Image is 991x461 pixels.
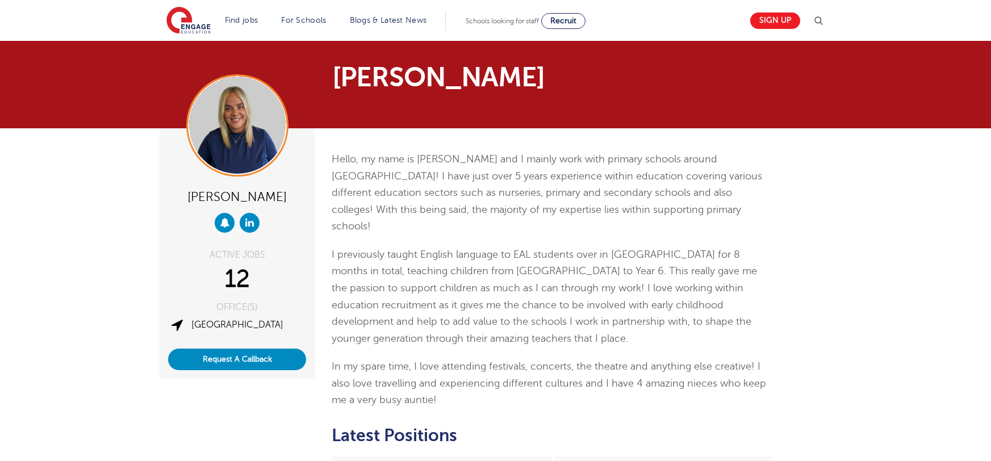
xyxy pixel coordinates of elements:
a: Recruit [541,13,586,29]
span: In my spare time, I love attending festivals, concerts, the theatre and anything else creative! I... [332,361,766,405]
a: Find jobs [225,16,258,24]
a: Sign up [750,12,800,29]
span: Recruit [550,16,576,25]
button: Request A Callback [168,349,306,370]
div: [PERSON_NAME] [168,185,306,207]
h1: [PERSON_NAME] [332,64,602,91]
div: OFFICE(S) [168,303,306,312]
div: ACTIVE JOBS [168,250,306,259]
a: Blogs & Latest News [350,16,427,24]
span: I previously taught English language to EAL students over in [GEOGRAPHIC_DATA] for 8 months in to... [332,249,757,344]
h2: Latest Positions [332,426,774,445]
span: Hello, my name is [PERSON_NAME] and I mainly work with primary schools around [GEOGRAPHIC_DATA]! ... [332,153,762,232]
a: [GEOGRAPHIC_DATA] [191,320,283,330]
span: Schools looking for staff [466,17,539,25]
img: Engage Education [166,7,211,35]
div: 12 [168,265,306,294]
a: For Schools [281,16,326,24]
